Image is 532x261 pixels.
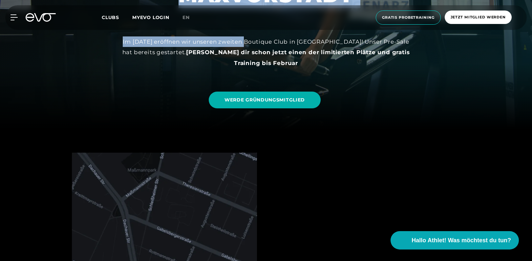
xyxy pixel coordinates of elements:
[186,49,410,66] strong: [PERSON_NAME] dir schon jetzt einen der limitierten Plätze und gratis Training bis Februar
[374,11,443,25] a: Gratis Probetraining
[102,14,132,20] a: Clubs
[451,14,506,20] span: Jetzt Mitglied werden
[443,11,514,25] a: Jetzt Mitglied werden
[209,92,321,108] a: WERDE GRÜNDUNGSMITGLIED
[182,14,198,21] a: en
[118,36,414,68] div: Im [DATE] eröffnen wir unseren zweiten Boutique Club in [GEOGRAPHIC_DATA]! Unser Pre-Sale hat ber...
[132,14,169,20] a: MYEVO LOGIN
[382,15,435,20] span: Gratis Probetraining
[182,14,190,20] span: en
[102,14,119,20] span: Clubs
[412,236,511,245] span: Hallo Athlet! Was möchtest du tun?
[391,231,519,250] button: Hallo Athlet! Was möchtest du tun?
[224,97,305,103] span: WERDE GRÜNDUNGSMITGLIED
